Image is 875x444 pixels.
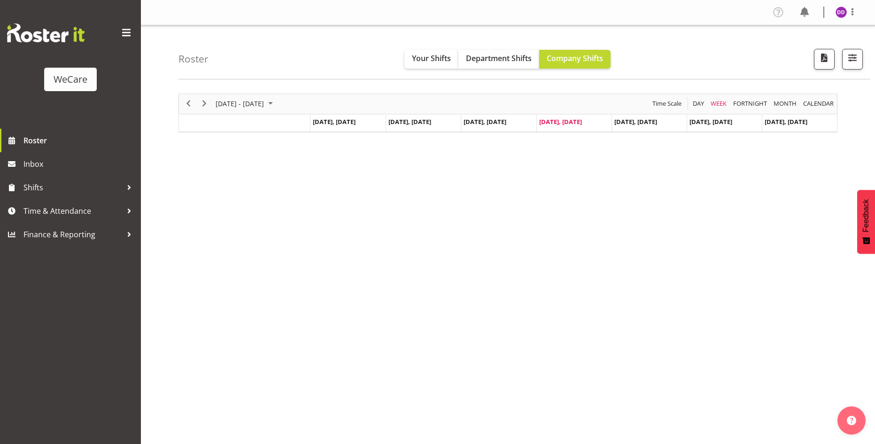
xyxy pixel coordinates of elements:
[215,98,265,109] span: [DATE] - [DATE]
[857,190,875,254] button: Feedback - Show survey
[710,98,728,109] span: Week
[182,98,195,109] button: Previous
[765,117,807,126] span: [DATE], [DATE]
[539,50,611,69] button: Company Shifts
[814,49,835,70] button: Download a PDF of the roster according to the set date range.
[836,7,847,18] img: demi-dumitrean10946.jpg
[466,53,532,63] span: Department Shifts
[842,49,863,70] button: Filter Shifts
[691,98,706,109] button: Timeline Day
[651,98,682,109] span: Time Scale
[651,98,683,109] button: Time Scale
[773,98,798,109] span: Month
[692,98,705,109] span: Day
[709,98,728,109] button: Timeline Week
[23,157,136,171] span: Inbox
[23,227,122,241] span: Finance & Reporting
[802,98,835,109] span: calendar
[178,93,837,132] div: Timeline Week of September 25, 2025
[772,98,798,109] button: Timeline Month
[212,94,279,114] div: September 22 - 28, 2025
[732,98,769,109] button: Fortnight
[547,53,603,63] span: Company Shifts
[732,98,768,109] span: Fortnight
[23,180,122,195] span: Shifts
[23,204,122,218] span: Time & Attendance
[313,117,356,126] span: [DATE], [DATE]
[689,117,732,126] span: [DATE], [DATE]
[539,117,582,126] span: [DATE], [DATE]
[54,72,87,86] div: WeCare
[23,133,136,148] span: Roster
[196,94,212,114] div: next period
[802,98,836,109] button: Month
[847,416,856,425] img: help-xxl-2.png
[180,94,196,114] div: previous period
[7,23,85,42] img: Rosterit website logo
[214,98,277,109] button: September 2025
[862,199,870,232] span: Feedback
[404,50,458,69] button: Your Shifts
[388,117,431,126] span: [DATE], [DATE]
[178,54,209,64] h4: Roster
[614,117,657,126] span: [DATE], [DATE]
[458,50,539,69] button: Department Shifts
[464,117,506,126] span: [DATE], [DATE]
[412,53,451,63] span: Your Shifts
[198,98,211,109] button: Next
